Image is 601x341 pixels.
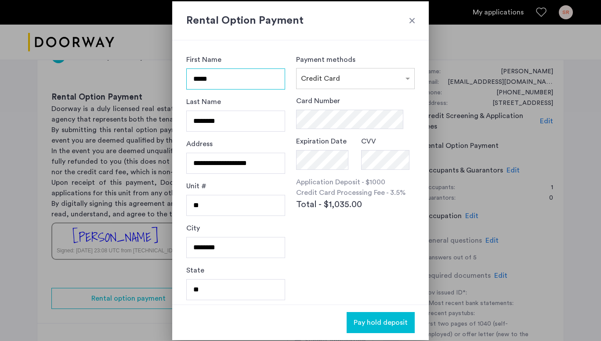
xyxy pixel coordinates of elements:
[186,97,221,107] label: Last Name
[186,54,221,65] label: First Name
[296,177,415,187] p: Application Deposit - $1000
[296,187,415,198] p: Credit Card Processing Fee - 3.5%
[301,75,340,82] span: Credit Card
[186,265,204,276] label: State
[296,96,340,106] label: Card Number
[186,181,206,191] label: Unit #
[296,198,362,211] span: Total - $1,035.00
[186,139,213,149] label: Address
[186,13,415,29] h2: Rental Option Payment
[186,223,200,233] label: City
[354,317,408,328] span: Pay hold deposit
[296,56,355,63] label: Payment methods
[296,136,347,147] label: Expiration Date
[347,312,415,333] button: button
[361,136,376,147] label: CVV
